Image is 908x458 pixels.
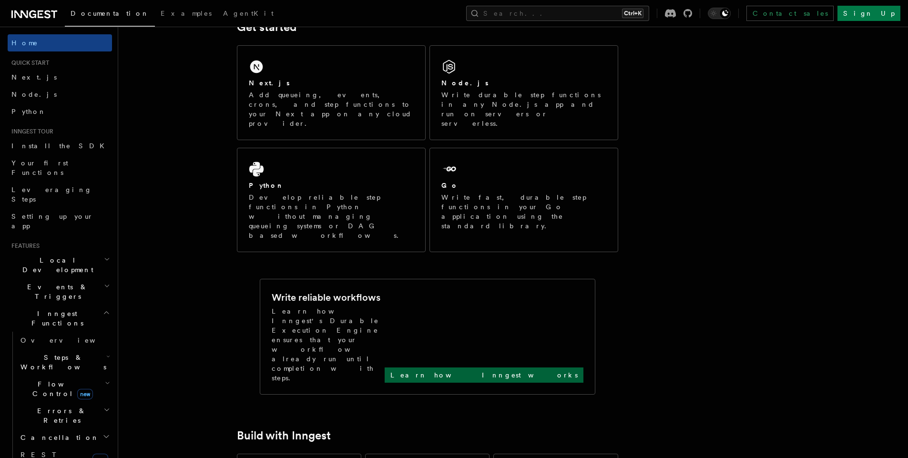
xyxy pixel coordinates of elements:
[8,255,104,275] span: Local Development
[11,73,57,81] span: Next.js
[8,305,112,332] button: Inngest Functions
[441,193,606,231] p: Write fast, durable step functions in your Go application using the standard library.
[11,159,68,176] span: Your first Functions
[8,34,112,51] a: Home
[8,282,104,301] span: Events & Triggers
[17,429,112,446] button: Cancellation
[8,59,49,67] span: Quick start
[223,10,274,17] span: AgentKit
[11,91,57,98] span: Node.js
[11,142,110,150] span: Install the SDK
[272,291,380,304] h2: Write reliable workflows
[17,379,105,398] span: Flow Control
[837,6,900,21] a: Sign Up
[17,353,106,372] span: Steps & Workflows
[390,370,578,380] p: Learn how Inngest works
[441,90,606,128] p: Write durable step functions in any Node.js app and run on servers or serverless.
[249,90,414,128] p: Add queueing, events, crons, and step functions to your Next app on any cloud provider.
[466,6,649,21] button: Search...Ctrl+K
[429,148,618,252] a: GoWrite fast, durable step functions in your Go application using the standard library.
[8,103,112,120] a: Python
[237,20,296,34] a: Get started
[272,306,385,383] p: Learn how Inngest's Durable Execution Engine ensures that your workflow already run until complet...
[249,193,414,240] p: Develop reliable step functions in Python without managing queueing systems or DAG based workflows.
[708,8,731,19] button: Toggle dark mode
[8,242,40,250] span: Features
[161,10,212,17] span: Examples
[237,45,426,140] a: Next.jsAdd queueing, events, crons, and step functions to your Next app on any cloud provider.
[249,181,284,190] h2: Python
[8,181,112,208] a: Leveraging Steps
[249,78,290,88] h2: Next.js
[17,376,112,402] button: Flow Controlnew
[8,154,112,181] a: Your first Functions
[8,128,53,135] span: Inngest tour
[746,6,834,21] a: Contact sales
[8,137,112,154] a: Install the SDK
[429,45,618,140] a: Node.jsWrite durable step functions in any Node.js app and run on servers or serverless.
[8,309,103,328] span: Inngest Functions
[155,3,217,26] a: Examples
[17,406,103,425] span: Errors & Retries
[17,433,99,442] span: Cancellation
[65,3,155,27] a: Documentation
[71,10,149,17] span: Documentation
[11,108,46,115] span: Python
[17,402,112,429] button: Errors & Retries
[11,186,92,203] span: Leveraging Steps
[237,429,331,442] a: Build with Inngest
[441,181,459,190] h2: Go
[8,86,112,103] a: Node.js
[8,278,112,305] button: Events & Triggers
[8,69,112,86] a: Next.js
[217,3,279,26] a: AgentKit
[622,9,643,18] kbd: Ctrl+K
[11,213,93,230] span: Setting up your app
[11,38,38,48] span: Home
[17,349,112,376] button: Steps & Workflows
[17,332,112,349] a: Overview
[8,208,112,234] a: Setting up your app
[8,252,112,278] button: Local Development
[385,367,583,383] a: Learn how Inngest works
[237,148,426,252] a: PythonDevelop reliable step functions in Python without managing queueing systems or DAG based wo...
[20,336,119,344] span: Overview
[441,78,489,88] h2: Node.js
[77,389,93,399] span: new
